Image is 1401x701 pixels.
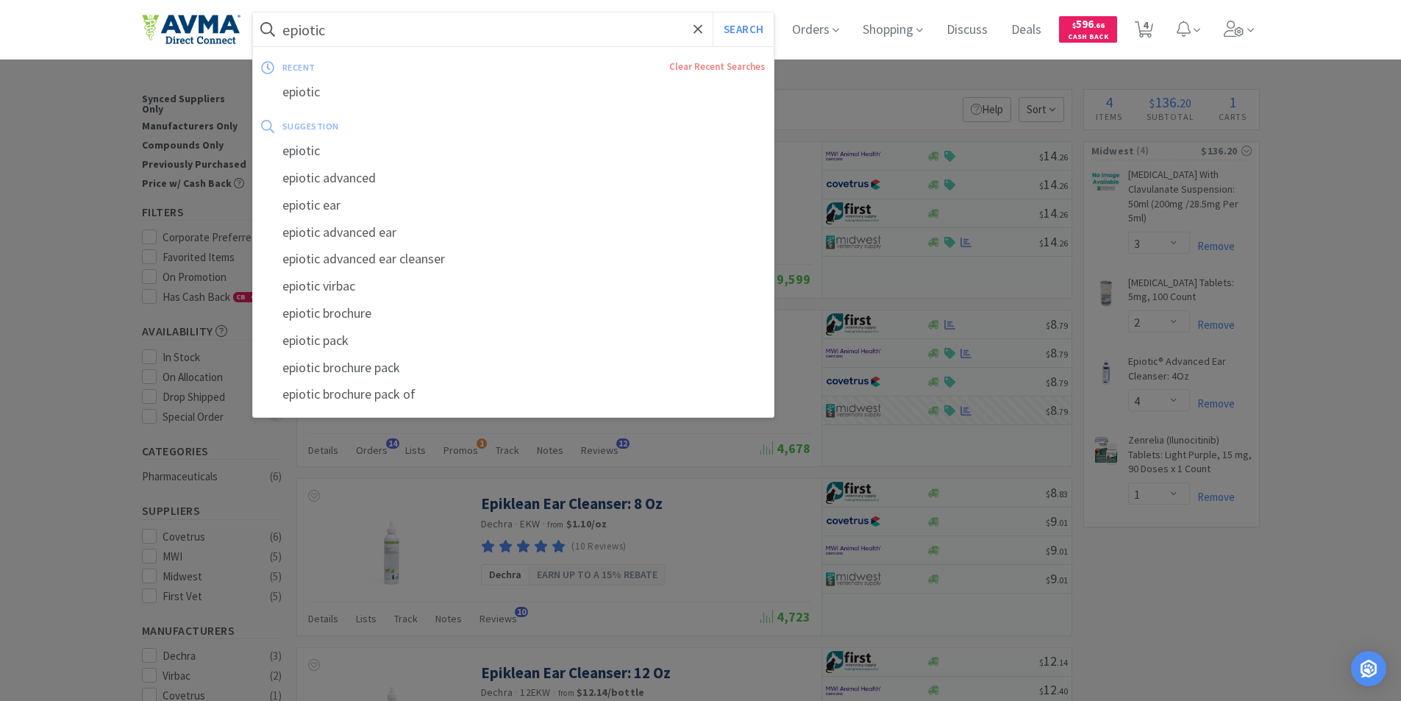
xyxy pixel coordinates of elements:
[282,56,493,79] div: recent
[669,60,765,73] a: Clear Recent Searches
[253,327,774,355] div: epiotic pack
[941,24,994,37] a: Discuss
[253,273,774,300] div: epiotic virbac
[142,14,240,45] img: e4e33dab9f054f5782a47901c742baa9_102.png
[713,13,774,46] button: Search
[253,165,774,192] div: epiotic advanced
[253,300,774,327] div: epiotic brochure
[253,192,774,219] div: epiotic ear
[1129,25,1159,38] a: 4
[1072,17,1105,31] span: 596
[1351,651,1386,686] div: Open Intercom Messenger
[1068,33,1108,43] span: Cash Back
[253,246,774,273] div: epiotic advanced ear cleanser
[1059,10,1117,49] a: $596.66Cash Back
[253,79,774,106] div: epiotic
[253,381,774,408] div: epiotic brochure pack of
[1005,24,1047,37] a: Deals
[253,138,774,165] div: epiotic
[253,355,774,382] div: epiotic brochure pack
[282,115,552,138] div: suggestion
[1072,21,1076,30] span: $
[253,13,774,46] input: Search by item, sku, manufacturer, ingredient, size...
[1094,21,1105,30] span: . 66
[253,219,774,246] div: epiotic advanced ear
